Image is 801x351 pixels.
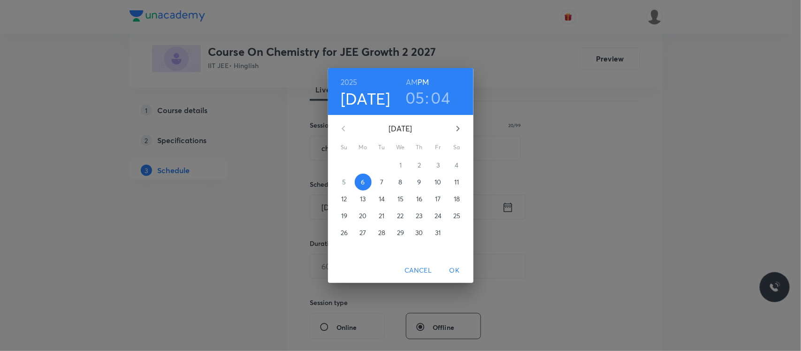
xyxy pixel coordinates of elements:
button: 26 [336,224,353,241]
button: 7 [374,174,390,191]
p: 19 [341,211,347,221]
span: Cancel [404,265,432,276]
button: 6 [355,174,372,191]
span: Mo [355,143,372,152]
span: Th [411,143,428,152]
button: 16 [411,191,428,207]
p: 28 [378,228,385,237]
button: OK [440,262,470,279]
button: 24 [430,207,447,224]
p: 8 [398,177,402,187]
p: 16 [416,194,422,204]
button: 19 [336,207,353,224]
button: 22 [392,207,409,224]
button: 15 [392,191,409,207]
p: 21 [379,211,384,221]
p: 30 [415,228,423,237]
p: 7 [380,177,383,187]
span: Sa [449,143,465,152]
p: 11 [454,177,459,187]
p: 24 [435,211,442,221]
p: 6 [361,177,365,187]
span: We [392,143,409,152]
button: 8 [392,174,409,191]
button: 25 [449,207,465,224]
button: 9 [411,174,428,191]
span: Fr [430,143,447,152]
p: 12 [341,194,347,204]
button: 18 [449,191,465,207]
button: 13 [355,191,372,207]
button: 20 [355,207,372,224]
button: 28 [374,224,390,241]
button: 17 [430,191,447,207]
button: 10 [430,174,447,191]
button: [DATE] [341,89,390,108]
p: 22 [397,211,404,221]
button: 31 [430,224,447,241]
button: 04 [431,88,450,107]
p: 20 [359,211,366,221]
button: 30 [411,224,428,241]
button: 11 [449,174,465,191]
p: 17 [435,194,441,204]
p: 29 [397,228,404,237]
button: 12 [336,191,353,207]
p: 26 [341,228,348,237]
p: [DATE] [355,123,447,134]
p: 31 [435,228,441,237]
p: 10 [435,177,441,187]
span: Tu [374,143,390,152]
button: 27 [355,224,372,241]
p: 27 [359,228,366,237]
p: 9 [417,177,421,187]
p: 18 [454,194,460,204]
button: Cancel [401,262,435,279]
span: OK [443,265,466,276]
button: 05 [405,88,425,107]
span: Su [336,143,353,152]
p: 23 [416,211,422,221]
h3: : [425,88,429,107]
p: 13 [360,194,366,204]
button: 2025 [341,76,358,89]
button: 23 [411,207,428,224]
button: AM [406,76,418,89]
p: 15 [397,194,404,204]
p: 25 [453,211,460,221]
button: 29 [392,224,409,241]
button: 21 [374,207,390,224]
p: 14 [379,194,385,204]
button: PM [418,76,429,89]
button: 14 [374,191,390,207]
